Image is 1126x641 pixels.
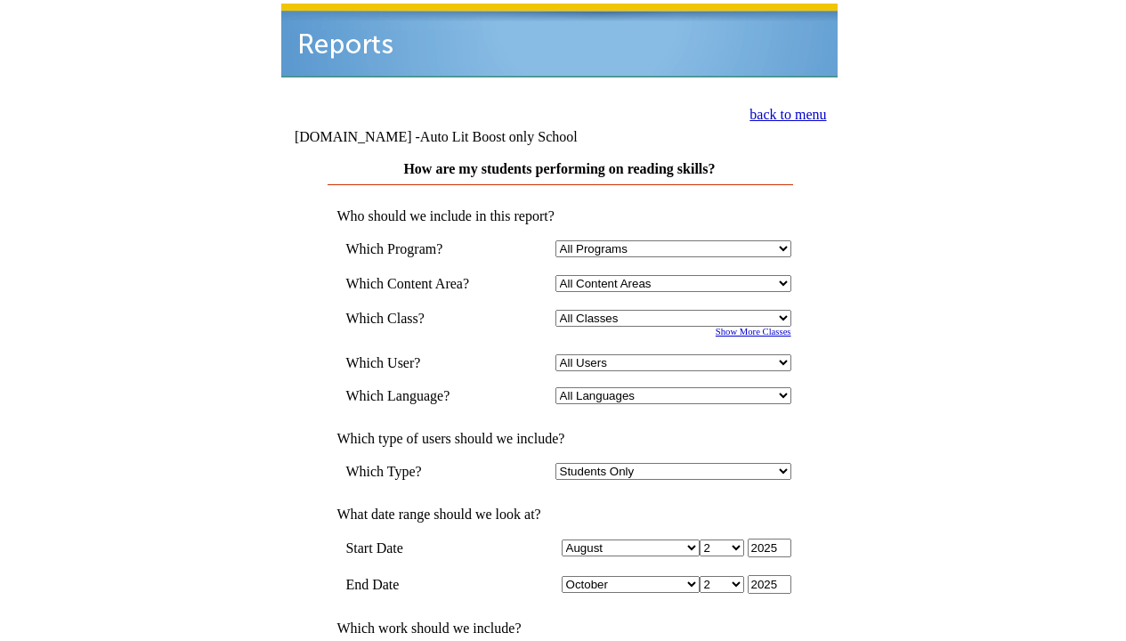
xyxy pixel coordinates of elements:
[328,507,790,523] td: What date range should we look at?
[345,387,495,404] td: Which Language?
[345,354,495,371] td: Which User?
[420,129,578,144] nobr: Auto Lit Boost only School
[749,107,826,122] a: back to menu
[328,621,790,637] td: Which work should we include?
[345,276,469,291] nobr: Which Content Area?
[345,539,495,557] td: Start Date
[328,208,790,224] td: Who should we include in this report?
[295,129,622,145] td: [DOMAIN_NAME] -
[716,327,791,337] a: Show More Classes
[403,161,715,176] a: How are my students performing on reading skills?
[345,463,495,480] td: Which Type?
[345,575,495,594] td: End Date
[345,240,495,257] td: Which Program?
[345,310,495,327] td: Which Class?
[281,4,838,77] img: header
[328,431,790,447] td: Which type of users should we include?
